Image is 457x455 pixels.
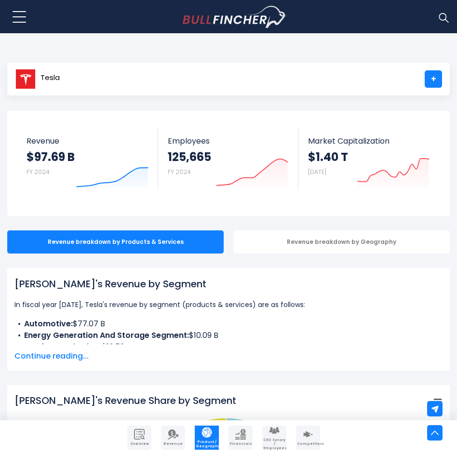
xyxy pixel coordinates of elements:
span: Financials [229,442,252,446]
h1: [PERSON_NAME]'s Revenue by Segment [14,277,443,291]
img: Bullfincher logo [183,6,287,28]
a: Tesla [15,70,60,88]
a: Company Product/Geography [195,426,219,450]
li: $10.53 B [14,341,443,353]
b: Energy Generation And Storage Segment: [24,330,189,341]
a: Revenue $97.69 B FY 2024 [17,128,158,190]
a: Market Capitalization $1.40 T [DATE] [298,128,439,190]
a: Company Financials [228,426,253,450]
span: Revenue [162,442,184,446]
a: Company Competitors [296,426,320,450]
b: Automotive: [24,318,73,329]
span: Revenue [27,136,148,146]
p: In fiscal year [DATE], Tesla's revenue by segment (products & services) are as follows: [14,299,443,310]
b: Services And Other: [24,341,102,352]
a: + [425,70,442,88]
a: Company Employees [262,426,286,450]
span: Tesla [40,74,60,82]
strong: $97.69 B [27,149,75,164]
span: Continue reading... [14,350,443,362]
a: Company Revenue [161,426,185,450]
span: Product / Geography [196,440,218,448]
small: FY 2024 [27,168,50,176]
span: Overview [128,442,150,446]
span: Employees [168,136,289,146]
tspan: [PERSON_NAME]'s Revenue Share by Segment [14,394,236,407]
span: CEO Salary / Employees [263,438,285,450]
div: Revenue breakdown by Products & Services [7,230,224,254]
small: [DATE] [308,168,326,176]
li: $10.09 B [14,330,443,341]
small: FY 2024 [168,168,191,176]
strong: 125,665 [168,149,211,164]
a: Go to homepage [183,6,286,28]
strong: $1.40 T [308,149,348,164]
a: Company Overview [127,426,151,450]
span: Competitors [297,442,319,446]
li: $77.07 B [14,318,443,330]
div: Revenue breakdown by Geography [233,230,450,254]
a: Employees 125,665 FY 2024 [158,128,298,190]
span: Market Capitalization [308,136,430,146]
img: TSLA logo [15,69,36,89]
